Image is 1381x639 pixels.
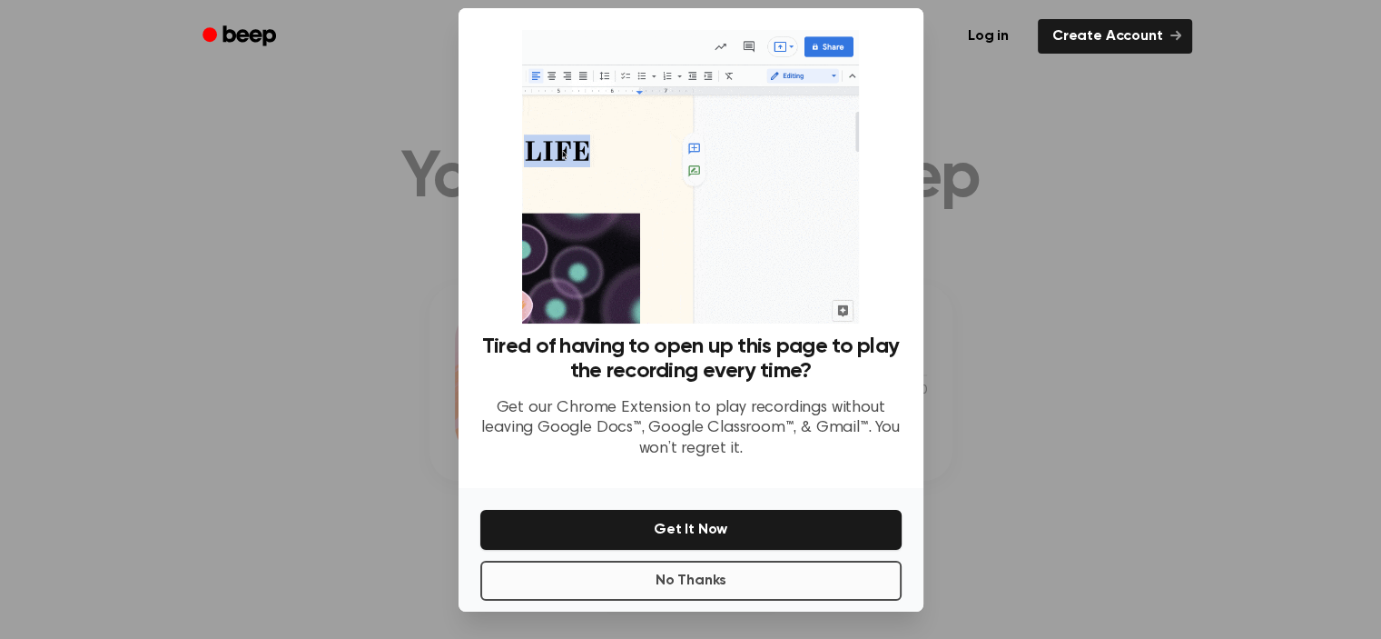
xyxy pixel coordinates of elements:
h3: Tired of having to open up this page to play the recording every time? [480,334,902,384]
button: No Thanks [480,561,902,601]
a: Beep [190,19,292,55]
a: Create Account [1038,19,1192,54]
img: Beep extension in action [522,30,859,324]
p: Get our Chrome Extension to play recordings without leaving Google Docs™, Google Classroom™, & Gm... [480,398,902,460]
button: Get It Now [480,510,902,550]
a: Log in [950,15,1027,57]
